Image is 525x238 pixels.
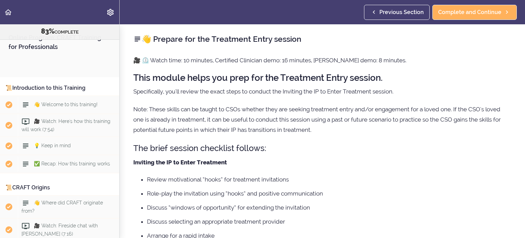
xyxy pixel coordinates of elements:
[106,8,115,16] svg: Settings Menu
[133,55,511,65] p: 🎥 ⏲️ Watch time: 10 minutes, Certified Clinician demo: 16 minutes, [PERSON_NAME] demo: 8 minutes.
[34,161,110,166] span: ✅ Recap: How this training works
[34,143,71,148] span: 💡 Keep in mind
[147,217,511,226] li: Discuss selecting an appropriate treatment provider
[22,118,110,132] span: 🎥 Watch: Here's how this training will work (7:54)
[41,27,54,35] span: 83%
[379,8,424,16] span: Previous Section
[34,102,97,107] span: 👋 Welcome to this training!
[22,200,103,213] span: 👋 Where did CRAFT originate from?
[133,33,511,45] h2: 👋 Prepare for the Treatment Entry session
[133,159,227,166] strong: Inviting the IP to Enter Treatment
[133,142,511,154] h3: The brief session checklist follows:
[147,203,511,212] li: Discuss “windows of opportunity” for extending the invitation
[4,8,12,16] svg: Back to course curriculum
[432,5,517,20] a: Complete and Continue
[147,175,511,184] li: Review motivational “hooks” for treatment invitations
[364,5,430,20] a: Previous Section
[133,104,511,135] p: Note: These skills can be taught to CSOs whether they are seeking treatment entry and/or engageme...
[9,27,111,36] div: COMPLETE
[22,223,98,236] span: 🎥 Watch: Fireside chat with [PERSON_NAME] (7:16)
[133,73,511,83] h2: This module helps you prep for the Treatment Entry session.
[133,86,511,97] p: Specifically, you'll review the exact steps to conduct the Inviting the IP to Enter Treatment ses...
[147,189,511,198] li: Role-play the invitation using “hooks” and positive communication
[438,8,501,16] span: Complete and Continue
